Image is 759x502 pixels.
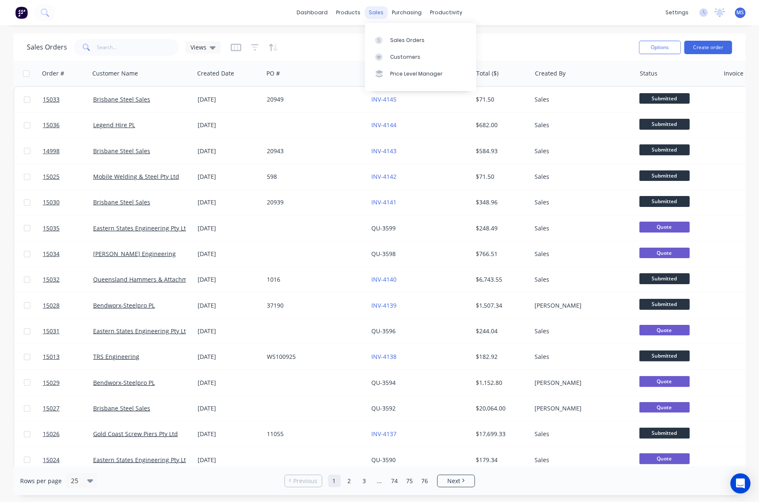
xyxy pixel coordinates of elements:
div: [DATE] [198,430,260,438]
span: 15026 [43,430,60,438]
div: WS100925 [267,353,360,361]
a: 15028 [43,293,93,318]
div: Sales [535,327,628,335]
span: 15030 [43,198,60,207]
div: [DATE] [198,301,260,310]
a: INV-4137 [371,430,396,438]
div: $584.93 [476,147,525,155]
div: Sales [535,147,628,155]
div: Sales [535,430,628,438]
div: settings [661,6,693,19]
div: sales [365,6,388,19]
div: Sales [535,95,628,104]
div: $6,743.55 [476,275,525,284]
input: Search... [97,39,179,56]
div: [DATE] [198,173,260,181]
span: 15013 [43,353,60,361]
a: INV-4142 [371,173,396,180]
div: [DATE] [198,198,260,207]
div: $182.92 [476,353,525,361]
div: [DATE] [198,353,260,361]
a: QU-3596 [371,327,396,335]
div: Order # [42,69,64,78]
a: Brisbane Steel Sales [93,147,150,155]
div: [DATE] [198,224,260,233]
a: Page 74 [389,475,401,487]
a: Eastern States Engineering Pty Ltd [93,456,190,464]
span: Quote [639,325,690,335]
span: 15029 [43,379,60,387]
span: Next [447,477,460,485]
span: Submitted [639,299,690,309]
a: INV-4143 [371,147,396,155]
a: QU-3594 [371,379,396,387]
a: Legend Hire PL [93,121,135,129]
div: Customers [390,53,420,61]
span: Quote [639,376,690,387]
a: INV-4141 [371,198,396,206]
div: [DATE] [198,250,260,258]
div: Sales Orders [390,37,425,44]
a: Eastern States Engineering Pty Ltd [93,224,190,232]
span: Submitted [639,428,690,438]
a: 15025 [43,164,93,189]
div: $682.00 [476,121,525,129]
a: INV-4145 [371,95,396,103]
div: Sales [535,224,628,233]
a: Next page [438,477,475,485]
span: 15027 [43,404,60,413]
a: 15031 [43,319,93,344]
div: [DATE] [198,456,260,464]
div: [PERSON_NAME] [535,379,628,387]
span: Submitted [639,93,690,104]
a: Bendworx-Steelpro PL [93,301,155,309]
div: 20939 [267,198,360,207]
span: 15031 [43,327,60,335]
a: Brisbane Steel Sales [93,95,150,103]
div: $766.51 [476,250,525,258]
a: 15032 [43,267,93,292]
div: PO # [266,69,280,78]
div: Sales [535,121,628,129]
div: products [332,6,365,19]
a: Price Level Manager [365,65,476,82]
div: [DATE] [198,95,260,104]
a: 15029 [43,370,93,395]
span: 15033 [43,95,60,104]
a: Brisbane Steel Sales [93,198,150,206]
div: [DATE] [198,275,260,284]
div: 37190 [267,301,360,310]
span: 14998 [43,147,60,155]
div: Sales [535,353,628,361]
div: $1,507.34 [476,301,525,310]
a: QU-3598 [371,250,396,258]
a: [PERSON_NAME] Engineering [93,250,176,258]
span: Quote [639,402,690,413]
a: 14998 [43,139,93,164]
a: Queensland Hammers & Attachments [93,275,200,283]
ul: Pagination [281,475,478,487]
span: Rows per page [20,477,62,485]
a: 15013 [43,344,93,369]
span: Views [190,43,206,52]
a: Page 75 [404,475,416,487]
div: [PERSON_NAME] [535,301,628,310]
span: 15035 [43,224,60,233]
span: 15025 [43,173,60,181]
div: Created Date [197,69,234,78]
div: $20,064.00 [476,404,525,413]
div: Total ($) [476,69,498,78]
div: 20949 [267,95,360,104]
a: 15030 [43,190,93,215]
span: 15028 [43,301,60,310]
div: [DATE] [198,327,260,335]
div: [DATE] [198,121,260,129]
a: 15035 [43,216,93,241]
a: 15027 [43,396,93,421]
img: Factory [15,6,28,19]
span: 15034 [43,250,60,258]
span: Quote [639,248,690,258]
div: [DATE] [198,404,260,413]
h1: Sales Orders [27,43,67,51]
a: Brisbane Steel Sales [93,404,150,412]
